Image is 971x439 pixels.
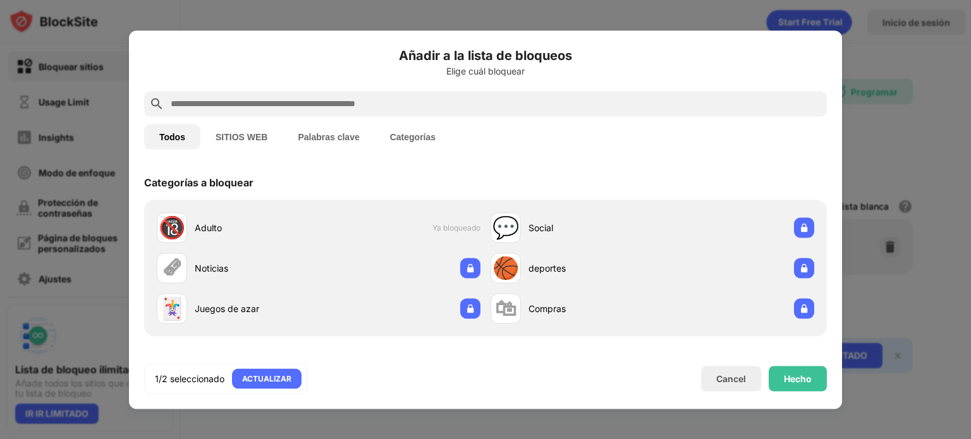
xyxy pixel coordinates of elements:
div: 1/2 seleccionado [155,372,224,385]
button: Categorías [375,124,451,149]
button: Palabras clave [283,124,374,149]
div: ACTUALIZAR [242,372,291,385]
div: Noticias [195,262,319,275]
h6: Añadir a la lista de bloqueos [144,45,827,64]
div: deportes [528,262,652,275]
span: Ya bloqueado [432,223,480,232]
img: search.svg [149,96,164,111]
div: Compras [528,302,652,315]
button: Todos [144,124,200,149]
div: 🛍 [495,296,516,322]
div: 🗞 [161,255,183,281]
div: Social [528,221,652,234]
div: Cancel [716,373,746,384]
div: 💬 [492,215,519,241]
div: Hecho [784,373,812,383]
div: 🏀 [492,255,519,281]
div: 🔞 [159,215,185,241]
div: Juegos de azar [195,302,319,315]
div: Categorías a bloquear [144,176,253,188]
div: Adulto [195,221,319,234]
button: SITIOS WEB [200,124,283,149]
div: Elige cuál bloquear [144,66,827,76]
div: 🃏 [159,296,185,322]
